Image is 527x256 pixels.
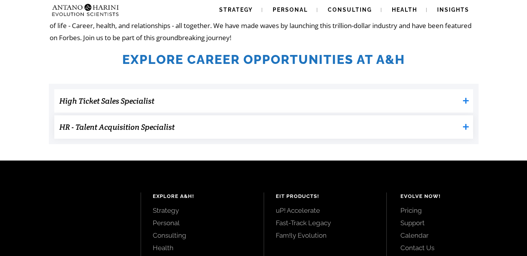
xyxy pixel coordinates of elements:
[153,206,252,215] a: Strategy
[328,7,372,13] span: Consulting
[400,192,509,200] h4: Evolve Now!
[59,119,459,135] h3: HR - Talent Acquisition Specialist
[392,7,417,13] span: Health
[276,192,375,200] h4: EIT Products!
[276,206,375,215] a: uP! Accelerate
[276,231,375,240] a: Fam!ly Evolution
[50,52,478,67] h2: Explore Career Opportunities at A&H
[400,206,509,215] a: Pricing
[153,192,252,200] h4: Explore A&H!
[273,7,308,13] span: Personal
[400,231,509,240] a: Calendar
[153,219,252,227] a: Personal
[153,231,252,240] a: Consulting
[219,7,253,13] span: Strategy
[437,7,469,13] span: Insights
[400,219,509,227] a: Support
[400,244,509,252] a: Contact Us
[153,244,252,252] a: Health
[276,219,375,227] a: Fast-Track Legacy
[59,93,459,109] h3: High Ticket Sales Specialist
